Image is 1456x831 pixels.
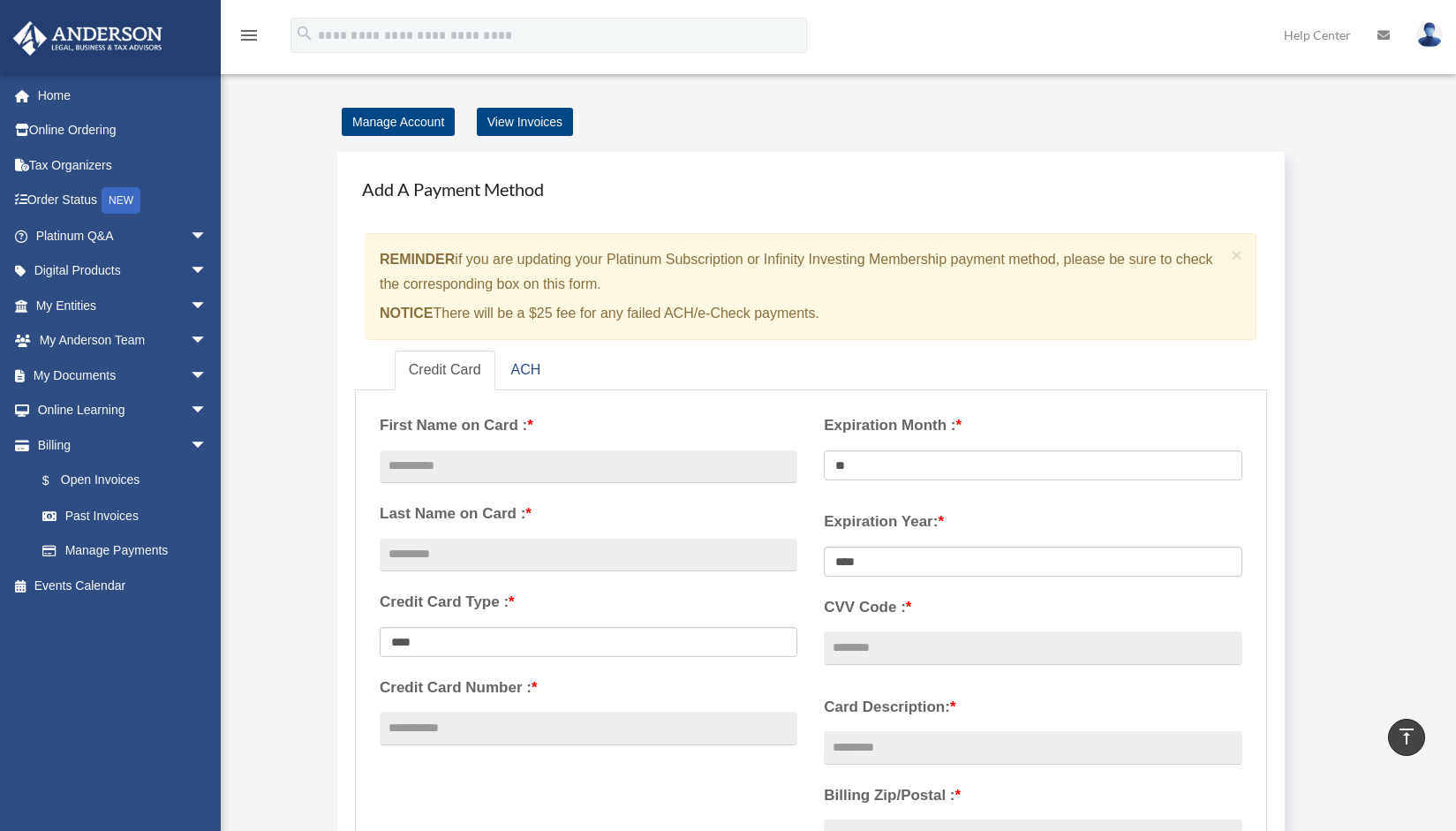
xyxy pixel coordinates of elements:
[25,533,225,569] a: Manage Payments
[1416,22,1443,48] img: User Pic
[477,108,573,136] a: View Invoices
[25,498,234,533] a: Past Invoices
[824,694,1241,721] label: Card Description:
[380,589,797,616] label: Credit Card Type :
[497,351,555,390] a: ACH
[295,24,314,43] i: search
[12,218,234,253] a: Platinum Q&Aarrow_drop_down
[824,782,1241,809] label: Billing Zip/Postal :
[190,323,225,359] span: arrow_drop_down
[12,288,234,323] a: My Entitiesarrow_drop_down
[12,568,234,603] a: Events Calendar
[380,252,455,267] strong: REMINDER
[824,412,1241,439] label: Expiration Month :
[25,463,234,499] a: $Open Invoices
[8,21,168,56] img: Anderson Advisors Platinum Portal
[12,323,234,359] a: My Anderson Teamarrow_drop_down
[1396,726,1417,747] i: vertical_align_top
[190,218,225,254] span: arrow_drop_down
[342,108,455,136] a: Manage Account
[190,393,225,429] span: arrow_drop_down
[102,187,140,214] div: NEW
[12,183,234,219] a: Order StatusNEW
[12,358,234,393] a: My Documentsarrow_drop_down
[12,147,234,183] a: Tax Organizers
[824,594,1241,621] label: CVV Code :
[12,393,234,428] a: Online Learningarrow_drop_down
[1388,719,1425,756] a: vertical_align_top
[190,288,225,324] span: arrow_drop_down
[380,675,797,701] label: Credit Card Number :
[190,253,225,290] span: arrow_drop_down
[238,31,260,46] a: menu
[12,427,234,463] a: Billingarrow_drop_down
[380,306,433,321] strong: NOTICE
[12,253,234,289] a: Digital Productsarrow_drop_down
[355,170,1267,208] h4: Add A Payment Method
[190,358,225,394] span: arrow_drop_down
[824,509,1241,535] label: Expiration Year:
[395,351,495,390] a: Credit Card
[52,470,61,492] span: $
[190,427,225,464] span: arrow_drop_down
[380,301,1225,326] p: There will be a $25 fee for any failed ACH/e-Check payments.
[12,113,234,148] a: Online Ordering
[238,25,260,46] i: menu
[12,78,234,113] a: Home
[380,412,797,439] label: First Name on Card :
[1232,246,1243,264] button: Close
[1232,245,1243,265] span: ×
[380,501,797,527] label: Last Name on Card :
[366,233,1256,340] div: if you are updating your Platinum Subscription or Infinity Investing Membership payment method, p...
